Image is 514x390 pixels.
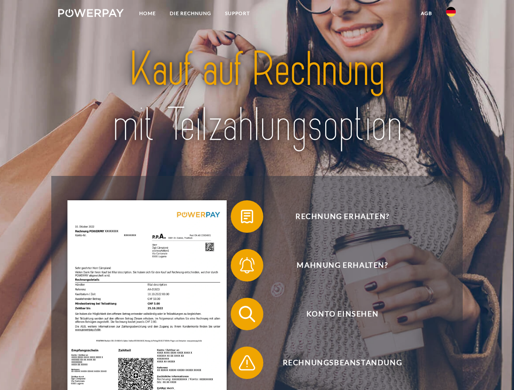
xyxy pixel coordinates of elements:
span: Rechnungsbeanstandung [243,347,442,379]
img: de [446,7,456,17]
span: Rechnung erhalten? [243,200,442,233]
a: SUPPORT [218,6,257,21]
span: Konto einsehen [243,298,442,330]
span: Mahnung erhalten? [243,249,442,282]
img: qb_search.svg [237,304,257,324]
img: qb_bill.svg [237,206,257,227]
button: Rechnungsbeanstandung [231,347,442,379]
a: agb [414,6,439,21]
a: Home [132,6,163,21]
a: DIE RECHNUNG [163,6,218,21]
img: logo-powerpay-white.svg [58,9,124,17]
img: qb_bell.svg [237,255,257,275]
button: Rechnung erhalten? [231,200,442,233]
button: Konto einsehen [231,298,442,330]
img: title-powerpay_de.svg [78,39,436,156]
button: Mahnung erhalten? [231,249,442,282]
img: qb_warning.svg [237,353,257,373]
